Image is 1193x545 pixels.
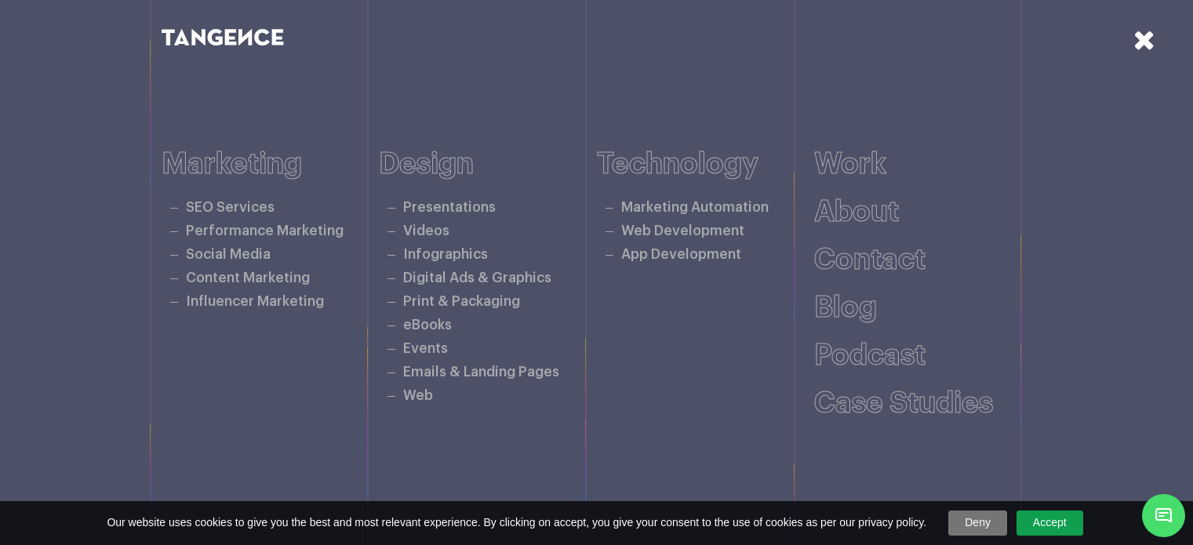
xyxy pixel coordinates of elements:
h6: Technology [597,148,815,180]
a: Videos [403,224,449,238]
h6: Design [379,148,597,180]
a: Case studies [814,389,993,418]
a: Contact [814,245,926,274]
a: App Development [621,248,741,261]
a: Performance Marketing [186,224,344,238]
a: About [814,198,899,227]
a: Content Marketing [186,271,310,285]
h6: Marketing [162,148,380,180]
a: Social Media [186,248,271,261]
a: Marketing Automation [621,201,769,214]
a: eBooks [403,318,452,332]
a: Podcast [814,341,926,370]
a: Print & Packaging [403,295,520,308]
a: Web Development [621,224,744,238]
a: Emails & Landing Pages [403,365,559,379]
a: Digital Ads & Graphics [403,271,551,285]
span: Chat Widget [1142,494,1185,537]
a: Web [403,389,433,402]
a: Influencer Marketing [186,295,324,308]
a: SEO Services [186,201,275,214]
a: Events [403,342,448,355]
a: Work [814,150,886,179]
a: Blog [814,293,877,322]
a: Presentations [403,201,496,214]
a: Deny [948,510,1007,536]
span: Our website uses cookies to give you the best and most relevant experience. By clicking on accept... [107,515,926,531]
a: Infographics [403,248,488,261]
a: Accept [1017,510,1083,536]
